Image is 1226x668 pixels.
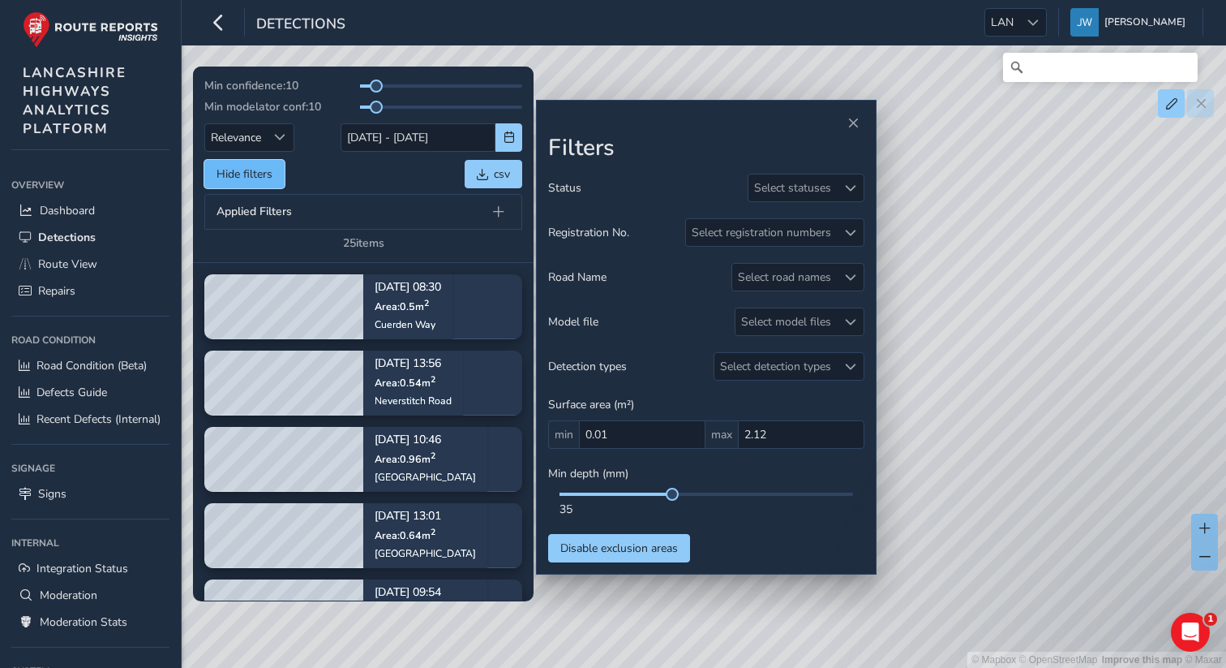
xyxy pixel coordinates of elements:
span: Moderation [40,588,97,603]
button: Close [842,112,864,135]
span: Status [548,180,581,196]
sup: 2 [431,526,435,538]
sup: 2 [431,450,435,462]
a: Route View [11,251,169,278]
span: 1 [1204,613,1217,626]
span: 10 [285,78,298,93]
iframe: Intercom live chat [1171,613,1210,652]
div: Select detection types [714,353,837,380]
span: Road Condition (Beta) [36,358,147,373]
div: Overview [11,173,169,197]
a: Defects Guide [11,379,169,406]
span: Area: 0.64 m [375,528,435,542]
a: Dashboard [11,197,169,224]
a: Recent Defects (Internal) [11,406,169,433]
input: 0 [738,420,864,449]
span: Min depth (mm) [548,466,628,481]
button: Hide filters [204,160,285,188]
h2: Filters [548,135,864,162]
span: Repairs [38,283,75,299]
a: Detections [11,224,169,251]
input: 0 [579,420,705,449]
span: Detection types [548,359,627,374]
span: Applied Filters [216,206,292,218]
div: Road Condition [11,328,169,352]
span: Registration No. [548,225,629,240]
a: Road Condition (Beta) [11,352,169,379]
img: diamond-layout [1070,8,1099,37]
span: Detections [38,230,96,245]
span: LANCASHIRE HIGHWAYS ANALYTICS PLATFORM [23,63,126,138]
div: [GEOGRAPHIC_DATA] [375,547,476,560]
a: Signs [11,481,169,507]
a: Integration Status [11,555,169,582]
p: [DATE] 13:56 [375,359,452,370]
div: 25 items [343,235,384,251]
p: [DATE] 10:46 [375,435,476,446]
div: 35 [559,502,853,517]
span: Area: 0.54 m [375,376,435,390]
div: Signage [11,456,169,481]
span: Min modelator conf: [204,99,308,114]
span: Model file [548,314,598,330]
a: Moderation Stats [11,609,169,636]
span: Defects Guide [36,385,107,400]
span: Moderation Stats [40,614,127,630]
div: Select road names [732,264,837,291]
span: Dashboard [40,203,95,218]
span: Signs [38,486,66,502]
button: Disable exclusion areas [548,534,690,562]
span: Route View [38,256,97,272]
sup: 2 [424,297,429,309]
div: Select statuses [748,175,837,201]
div: Cuerden Way [375,318,441,331]
div: Select model files [735,308,837,335]
img: rr logo [23,11,158,48]
span: [PERSON_NAME] [1104,8,1185,37]
span: Min confidence: [204,78,285,93]
span: Surface area (m²) [548,397,634,412]
span: Recent Defects (Internal) [36,412,161,427]
span: LAN [985,9,1019,36]
span: Detections [256,14,345,37]
span: Integration Status [36,561,128,576]
span: csv [494,166,510,182]
a: Repairs [11,278,169,304]
span: max [705,420,738,449]
a: Moderation [11,582,169,609]
button: [PERSON_NAME] [1070,8,1191,37]
span: 10 [308,99,321,114]
span: Area: 0.96 m [375,452,435,466]
div: Internal [11,531,169,555]
p: [DATE] 09:54 [375,588,476,599]
input: Search [1003,53,1198,82]
sup: 2 [431,373,435,386]
span: min [548,420,579,449]
p: [DATE] 13:01 [375,511,476,523]
span: Relevance [205,124,267,151]
div: Neverstitch Road [375,394,452,407]
span: Area: 0.5 m [375,300,429,313]
div: Select registration numbers [686,219,837,246]
div: [GEOGRAPHIC_DATA] [375,471,476,484]
div: Sort by Date [267,124,294,151]
button: csv [465,160,522,188]
span: Road Name [548,269,607,285]
p: [DATE] 08:30 [375,282,441,294]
